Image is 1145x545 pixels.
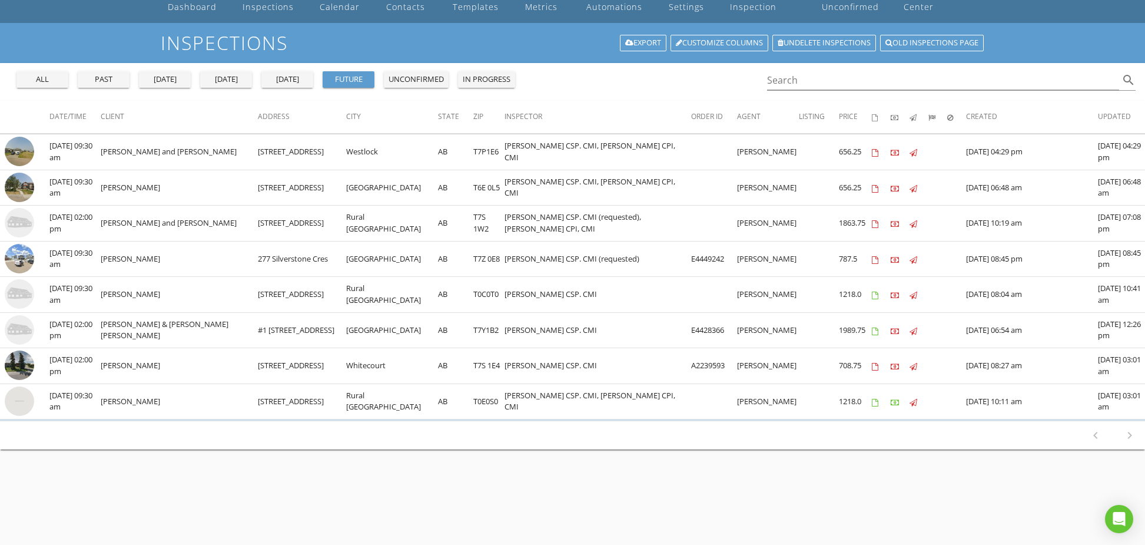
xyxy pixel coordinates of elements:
[161,32,985,53] h1: Inspections
[966,384,1098,420] td: [DATE] 10:11 am
[144,74,186,85] div: [DATE]
[737,241,799,277] td: [PERSON_NAME]
[1098,134,1145,170] td: [DATE] 04:29 pm
[101,277,258,313] td: [PERSON_NAME]
[966,134,1098,170] td: [DATE] 04:29 pm
[458,71,515,88] button: in progress
[101,384,258,420] td: [PERSON_NAME]
[261,71,313,88] button: [DATE]
[928,101,947,134] th: Submitted: Not sorted.
[505,277,691,313] td: [PERSON_NAME] CSP. CMI
[1098,277,1145,313] td: [DATE] 10:41 am
[205,74,247,85] div: [DATE]
[463,74,510,85] div: in progress
[691,101,737,134] th: Order ID: Not sorted.
[168,1,217,12] div: Dashboard
[891,101,910,134] th: Paid: Not sorted.
[49,241,101,277] td: [DATE] 09:30 am
[5,173,34,202] img: streetview
[49,312,101,348] td: [DATE] 02:00 pm
[5,387,34,416] img: streetview
[200,71,252,88] button: [DATE]
[473,134,504,170] td: T7P1E6
[947,101,966,134] th: Canceled: Not sorted.
[386,1,425,12] div: Contacts
[966,348,1098,384] td: [DATE] 08:27 am
[737,206,799,242] td: [PERSON_NAME]
[691,241,737,277] td: E4449242
[139,71,191,88] button: [DATE]
[839,312,872,348] td: 1989.75
[258,312,346,348] td: #1 [STREET_ADDRESS]
[346,206,438,242] td: Rural [GEOGRAPHIC_DATA]
[839,101,872,134] th: Price: Not sorted.
[101,134,258,170] td: [PERSON_NAME] and [PERSON_NAME]
[505,348,691,384] td: [PERSON_NAME] CSP. CMI
[839,277,872,313] td: 1218.0
[737,312,799,348] td: [PERSON_NAME]
[5,279,34,309] img: house-placeholder-square-ca63347ab8c70e15b013bc22427d3df0f7f082c62ce06d78aee8ec4e70df452f.jpg
[473,241,504,277] td: T7Z 0E8
[525,1,557,12] div: Metrics
[5,244,34,273] img: streetview
[258,170,346,206] td: [STREET_ADDRESS]
[505,241,691,277] td: [PERSON_NAME] CSP. CMI (requested)
[438,312,473,348] td: AB
[1098,348,1145,384] td: [DATE] 03:01 am
[320,1,360,12] div: Calendar
[49,134,101,170] td: [DATE] 09:30 am
[839,348,872,384] td: 708.75
[737,111,761,121] span: Agent
[473,348,504,384] td: T7S 1E4
[438,134,473,170] td: AB
[505,384,691,420] td: [PERSON_NAME] CSP. CMI, [PERSON_NAME] CPI, CMI
[384,71,449,88] button: unconfirmed
[438,101,473,134] th: State: Not sorted.
[346,384,438,420] td: Rural [GEOGRAPHIC_DATA]
[101,348,258,384] td: [PERSON_NAME]
[737,348,799,384] td: [PERSON_NAME]
[839,241,872,277] td: 787.5
[505,101,691,134] th: Inspector: Not sorted.
[323,71,374,88] button: future
[1121,73,1136,87] i: search
[737,170,799,206] td: [PERSON_NAME]
[839,111,858,121] span: Price
[258,206,346,242] td: [STREET_ADDRESS]
[839,134,872,170] td: 656.25
[438,384,473,420] td: AB
[691,348,737,384] td: A2239593
[16,71,68,88] button: all
[49,101,101,134] th: Date/Time: Not sorted.
[5,315,34,345] img: house-placeholder-square-ca63347ab8c70e15b013bc22427d3df0f7f082c62ce06d78aee8ec4e70df452f.jpg
[453,1,499,12] div: Templates
[1098,170,1145,206] td: [DATE] 06:48 am
[346,101,438,134] th: City: Not sorted.
[737,277,799,313] td: [PERSON_NAME]
[966,170,1098,206] td: [DATE] 06:48 am
[1098,101,1145,134] th: Updated: Not sorted.
[101,206,258,242] td: [PERSON_NAME] and [PERSON_NAME]
[1098,384,1145,420] td: [DATE] 03:01 am
[49,206,101,242] td: [DATE] 02:00 pm
[49,348,101,384] td: [DATE] 02:00 pm
[586,1,642,12] div: Automations
[258,101,346,134] th: Address: Not sorted.
[822,1,879,12] div: Unconfirmed
[473,101,504,134] th: Zip: Not sorted.
[473,206,504,242] td: T7S 1W2
[505,206,691,242] td: [PERSON_NAME] CSP. CMI (requested), [PERSON_NAME] CPI, CMI
[346,241,438,277] td: [GEOGRAPHIC_DATA]
[101,312,258,348] td: [PERSON_NAME] & [PERSON_NAME] [PERSON_NAME]
[1105,505,1133,533] div: Open Intercom Messenger
[82,74,125,85] div: past
[101,101,258,134] th: Client: Not sorted.
[258,277,346,313] td: [STREET_ADDRESS]
[473,111,483,121] span: Zip
[767,71,1120,90] input: Search
[438,111,459,121] span: State
[669,1,704,12] div: Settings
[346,134,438,170] td: Westlock
[5,137,34,166] img: streetview
[258,111,290,121] span: Address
